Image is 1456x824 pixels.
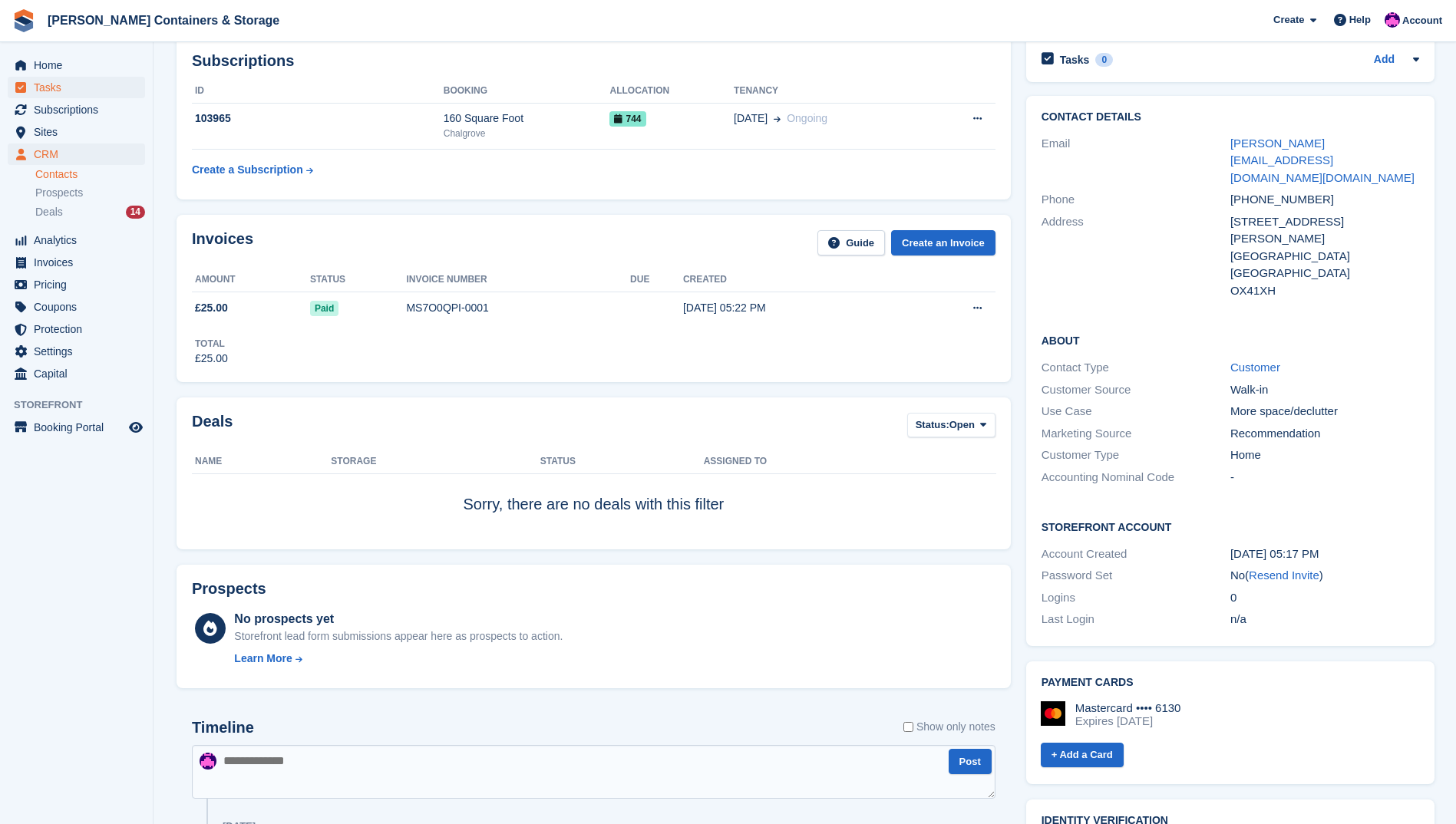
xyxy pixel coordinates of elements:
span: £25.00 [195,300,228,316]
div: [PHONE_NUMBER] [1230,191,1419,209]
div: Phone [1042,191,1230,209]
div: Account Created [1042,545,1230,563]
a: menu [8,143,145,165]
div: Email [1042,135,1230,187]
h2: Invoices [192,230,253,255]
div: [STREET_ADDRESS] [1230,213,1419,231]
div: Storefront lead form submissions appear here as prospects to action. [234,628,563,644]
span: Prospects [35,186,83,200]
a: Guide [817,230,885,255]
div: Create a Subscription [192,162,303,178]
th: Created [683,268,908,292]
h2: Payment cards [1042,677,1419,689]
h2: Timeline [192,719,254,737]
div: [GEOGRAPHIC_DATA] [1230,265,1419,282]
a: menu [8,121,145,143]
div: £25.00 [195,351,228,367]
span: Protection [34,318,126,340]
a: Contacts [35,167,145,182]
h2: Prospects [192,580,266,598]
div: [DATE] 05:22 PM [683,300,908,316]
span: Paid [310,301,338,316]
span: 744 [609,111,645,127]
span: Tasks [34,77,126,98]
a: Deals 14 [35,204,145,220]
div: Customer Source [1042,381,1230,399]
img: Mastercard Logo [1041,701,1065,726]
a: [PERSON_NAME][EMAIL_ADDRESS][DOMAIN_NAME][DOMAIN_NAME] [1230,137,1415,184]
div: Walk-in [1230,381,1419,399]
a: menu [8,99,145,120]
h2: Subscriptions [192,52,995,70]
div: [DATE] 05:17 PM [1230,545,1419,563]
div: OX41XH [1230,282,1419,300]
label: Show only notes [903,719,995,735]
th: Tenancy [734,79,929,104]
span: Help [1349,12,1371,28]
div: [GEOGRAPHIC_DATA] [1230,248,1419,265]
span: Account [1402,13,1442,28]
span: Deals [35,205,63,219]
span: Coupons [34,296,126,318]
h2: Tasks [1060,53,1090,67]
span: Create [1273,12,1304,28]
div: Marketing Source [1042,425,1230,443]
span: Subscriptions [34,99,126,120]
div: [PERSON_NAME] [1230,230,1419,248]
a: Resend Invite [1249,569,1319,582]
th: Due [630,268,683,292]
span: Storefront [14,397,153,413]
th: Name [192,450,331,474]
div: Mastercard •••• 6130 [1075,701,1181,715]
a: menu [8,318,145,340]
span: Capital [34,363,126,384]
div: 14 [126,206,145,219]
span: [DATE] [734,110,768,127]
a: + Add a Card [1041,743,1124,768]
span: Booking Portal [34,417,126,438]
th: Status [310,268,407,292]
th: Invoice number [406,268,630,292]
div: No [1230,567,1419,585]
span: Sorry, there are no deals with this filter [463,496,724,513]
a: Create an Invoice [891,230,995,255]
div: MS7O0QPI-0001 [406,300,630,316]
button: Status: Open [907,413,995,438]
a: menu [8,229,145,251]
th: Status [540,450,704,474]
a: Preview store [127,418,145,437]
img: stora-icon-8386f47178a22dfd0bd8f6a31ec36ba5ce8667c1dd55bd0f319d3a0aa187defe.svg [12,9,35,32]
div: More space/declutter [1230,403,1419,420]
span: Settings [34,341,126,362]
h2: Deals [192,413,233,441]
div: Password Set [1042,567,1230,585]
a: menu [8,252,145,273]
th: Allocation [609,79,734,104]
a: menu [8,77,145,98]
div: Logins [1042,589,1230,607]
a: Learn More [234,651,563,667]
a: menu [8,341,145,362]
div: Accounting Nominal Code [1042,469,1230,486]
span: Invoices [34,252,126,273]
div: Use Case [1042,403,1230,420]
div: Expires [DATE] [1075,714,1181,728]
div: Total [195,337,228,351]
div: Chalgrove [444,127,610,140]
div: Recommendation [1230,425,1419,443]
span: Ongoing [787,112,827,124]
div: Home [1230,447,1419,464]
div: 103965 [192,110,444,127]
div: Contact Type [1042,359,1230,377]
a: menu [8,296,145,318]
h2: Storefront Account [1042,519,1419,534]
img: Nathan Edwards [1385,12,1400,28]
span: CRM [34,143,126,165]
h2: About [1042,332,1419,348]
div: Address [1042,213,1230,300]
a: menu [8,363,145,384]
a: Prospects [35,185,145,201]
span: Home [34,54,126,76]
th: ID [192,79,444,104]
div: Last Login [1042,611,1230,628]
